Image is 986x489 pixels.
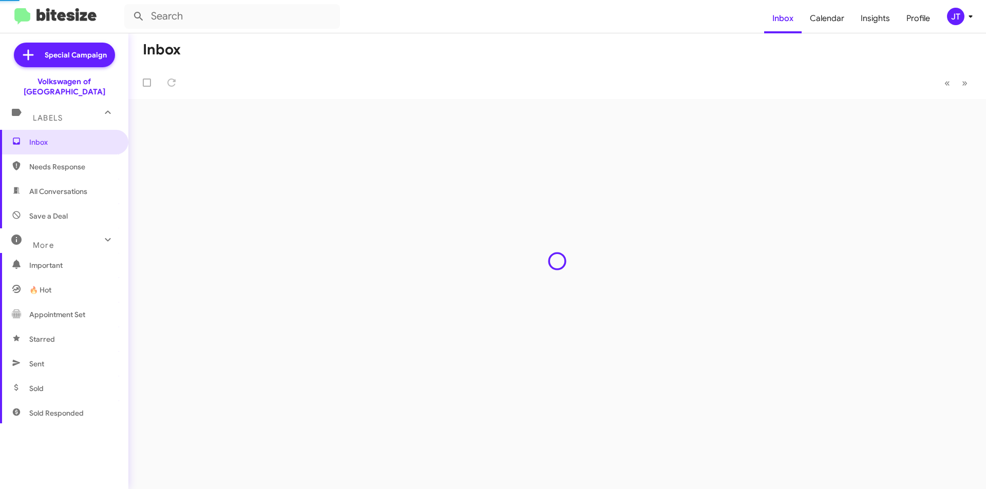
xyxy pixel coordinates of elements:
[898,4,938,33] a: Profile
[956,72,974,93] button: Next
[45,50,107,60] span: Special Campaign
[852,4,898,33] a: Insights
[143,42,181,58] h1: Inbox
[944,76,950,89] span: «
[29,359,44,369] span: Sent
[962,76,968,89] span: »
[938,8,975,25] button: JT
[29,285,51,295] span: 🔥 Hot
[124,4,340,29] input: Search
[14,43,115,67] a: Special Campaign
[947,8,964,25] div: JT
[29,186,87,197] span: All Conversations
[29,309,85,320] span: Appointment Set
[29,408,84,418] span: Sold Responded
[33,241,54,250] span: More
[939,72,974,93] nav: Page navigation example
[33,113,63,123] span: Labels
[938,72,956,93] button: Previous
[29,137,117,147] span: Inbox
[29,334,55,344] span: Starred
[29,162,117,172] span: Needs Response
[29,383,44,394] span: Sold
[802,4,852,33] a: Calendar
[29,211,68,221] span: Save a Deal
[764,4,802,33] a: Inbox
[29,260,117,270] span: Important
